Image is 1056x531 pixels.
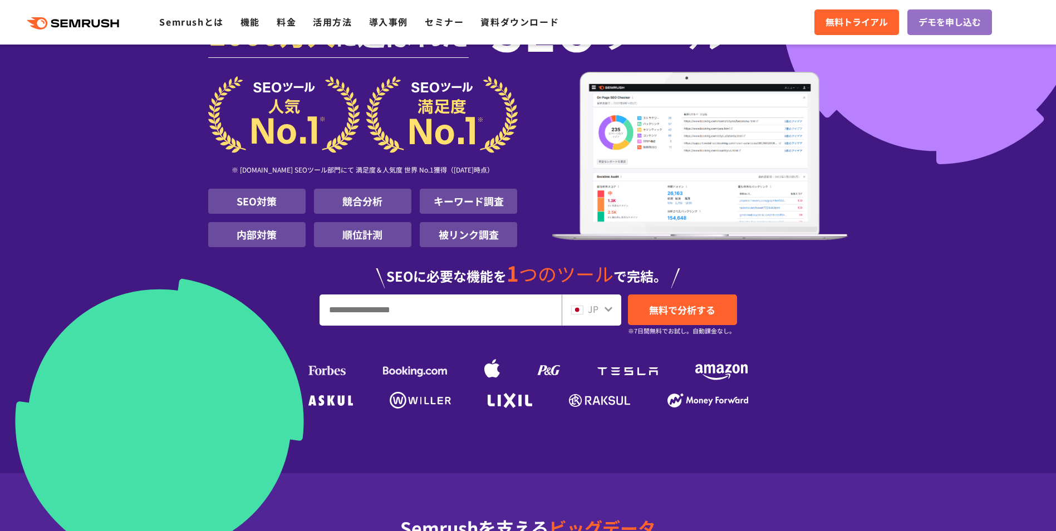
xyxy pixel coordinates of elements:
li: SEO対策 [208,189,306,214]
a: 導入事例 [369,15,408,28]
a: セミナー [425,15,464,28]
a: 機能 [240,15,260,28]
a: 無料トライアル [814,9,899,35]
span: 1 [507,258,519,288]
li: 被リンク調査 [420,222,517,247]
small: ※7日間無料でお試し。自動課金なし。 [628,326,735,336]
span: デモを申し込む [919,15,981,29]
span: JP [588,302,598,316]
li: キーワード調査 [420,189,517,214]
span: 無料で分析する [649,303,715,317]
span: で完結。 [613,266,667,286]
div: SEOに必要な機能を [208,252,848,288]
span: SEO [490,7,597,51]
li: 競合分析 [314,189,411,214]
a: 料金 [277,15,296,28]
input: URL、キーワードを入力してください [320,295,561,325]
li: 順位計測 [314,222,411,247]
span: つのツール [519,260,613,287]
a: 活用方法 [313,15,352,28]
a: 資料ダウンロード [480,15,559,28]
a: デモを申し込む [907,9,992,35]
li: 内部対策 [208,222,306,247]
span: ツール [597,7,731,51]
span: 無料トライアル [826,15,888,29]
div: ※ [DOMAIN_NAME] SEOツール部門にて 満足度＆人気度 世界 No.1獲得（[DATE]時点） [208,153,518,189]
a: 無料で分析する [628,294,737,325]
a: Semrushとは [159,15,223,28]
